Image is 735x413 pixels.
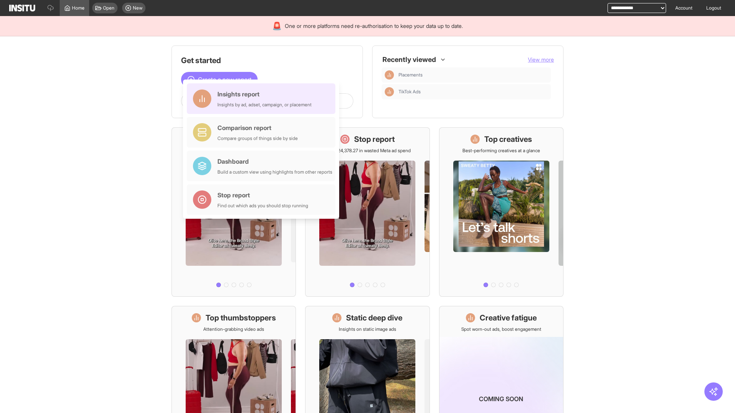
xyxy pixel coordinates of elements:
div: Insights report [217,89,312,99]
button: View more [528,56,554,63]
p: Best-performing creatives at a glance [462,148,540,154]
span: TikTok Ads [399,89,421,95]
h1: Get started [181,55,353,66]
span: View more [528,56,554,63]
div: Dashboard [217,157,332,166]
div: Insights [385,87,394,96]
div: 🚨 [272,21,282,31]
span: Placements [399,72,548,78]
h1: Static deep dive [346,312,402,323]
div: Insights by ad, adset, campaign, or placement [217,102,312,108]
a: What's live nowSee all active ads instantly [171,127,296,297]
div: Stop report [217,190,308,200]
div: Find out which ads you should stop running [217,203,308,209]
span: New [133,5,142,11]
div: Build a custom view using highlights from other reports [217,169,332,175]
span: Open [103,5,114,11]
h1: Top thumbstoppers [206,312,276,323]
span: TikTok Ads [399,89,548,95]
p: Insights on static image ads [339,326,396,332]
span: Create a new report [198,75,252,84]
h1: Stop report [354,134,395,145]
a: Stop reportSave £24,378.27 in wasted Meta ad spend [305,127,430,297]
span: Placements [399,72,423,78]
p: Attention-grabbing video ads [203,326,264,332]
h1: Top creatives [484,134,532,145]
p: Save £24,378.27 in wasted Meta ad spend [324,148,411,154]
span: Home [72,5,85,11]
div: Comparison report [217,123,298,132]
div: Compare groups of things side by side [217,135,298,141]
img: Logo [9,5,35,11]
span: One or more platforms need re-authorisation to keep your data up to date. [285,22,463,30]
button: Create a new report [181,72,258,87]
a: Top creativesBest-performing creatives at a glance [439,127,563,297]
div: Insights [385,70,394,80]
